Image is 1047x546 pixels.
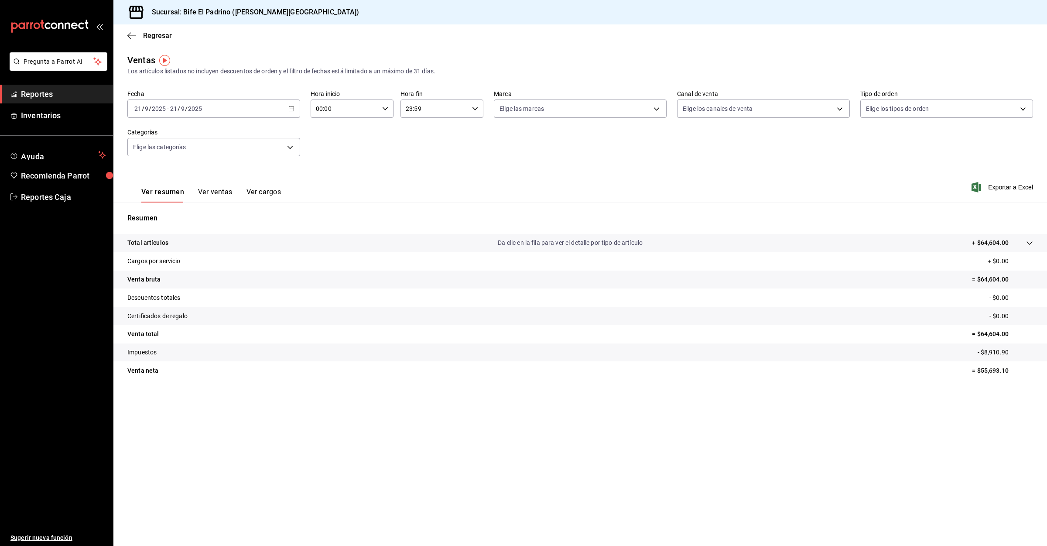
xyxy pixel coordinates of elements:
span: Reportes Caja [21,191,106,203]
p: - $8,910.90 [978,348,1033,357]
input: -- [134,105,142,112]
span: Elige los canales de venta [683,104,753,113]
p: Resumen [127,213,1033,223]
span: / [149,105,151,112]
p: = $55,693.10 [972,366,1033,375]
span: Ayuda [21,150,95,160]
p: + $64,604.00 [972,238,1009,247]
span: / [178,105,180,112]
p: + $0.00 [988,257,1033,266]
button: open_drawer_menu [96,23,103,30]
input: ---- [151,105,166,112]
label: Canal de venta [677,91,850,97]
p: Cargos por servicio [127,257,181,266]
span: / [185,105,188,112]
span: Inventarios [21,110,106,121]
h3: Sucursal: Bife El Padrino ([PERSON_NAME][GEOGRAPHIC_DATA]) [145,7,359,17]
input: -- [144,105,149,112]
p: Certificados de regalo [127,312,188,321]
span: / [142,105,144,112]
span: Pregunta a Parrot AI [24,57,94,66]
button: Exportar a Excel [973,182,1033,192]
span: Elige las categorías [133,143,186,151]
div: Los artículos listados no incluyen descuentos de orden y el filtro de fechas está limitado a un m... [127,67,1033,76]
div: Ventas [127,54,155,67]
button: Regresar [127,31,172,40]
p: Total artículos [127,238,168,247]
img: Tooltip marker [159,55,170,66]
p: Venta bruta [127,275,161,284]
span: Sugerir nueva función [10,533,106,543]
p: Da clic en la fila para ver el detalle por tipo de artículo [498,238,643,247]
p: Descuentos totales [127,293,180,302]
label: Categorías [127,129,300,135]
button: Pregunta a Parrot AI [10,52,107,71]
span: Reportes [21,88,106,100]
label: Fecha [127,91,300,97]
span: Elige las marcas [500,104,544,113]
span: Recomienda Parrot [21,170,106,182]
p: - $0.00 [989,312,1033,321]
input: -- [170,105,178,112]
p: Venta neta [127,366,158,375]
button: Ver resumen [141,188,184,203]
label: Tipo de orden [860,91,1033,97]
p: - $0.00 [989,293,1033,302]
div: navigation tabs [141,188,281,203]
p: = $64,604.00 [972,275,1033,284]
p: Venta total [127,330,159,339]
p: Impuestos [127,348,157,357]
label: Hora fin [400,91,483,97]
p: = $64,604.00 [972,330,1033,339]
a: Pregunta a Parrot AI [6,63,107,72]
span: - [167,105,169,112]
button: Ver cargos [246,188,281,203]
input: -- [181,105,185,112]
button: Ver ventas [198,188,233,203]
label: Marca [494,91,667,97]
input: ---- [188,105,202,112]
span: Elige los tipos de orden [866,104,929,113]
span: Regresar [143,31,172,40]
label: Hora inicio [311,91,393,97]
